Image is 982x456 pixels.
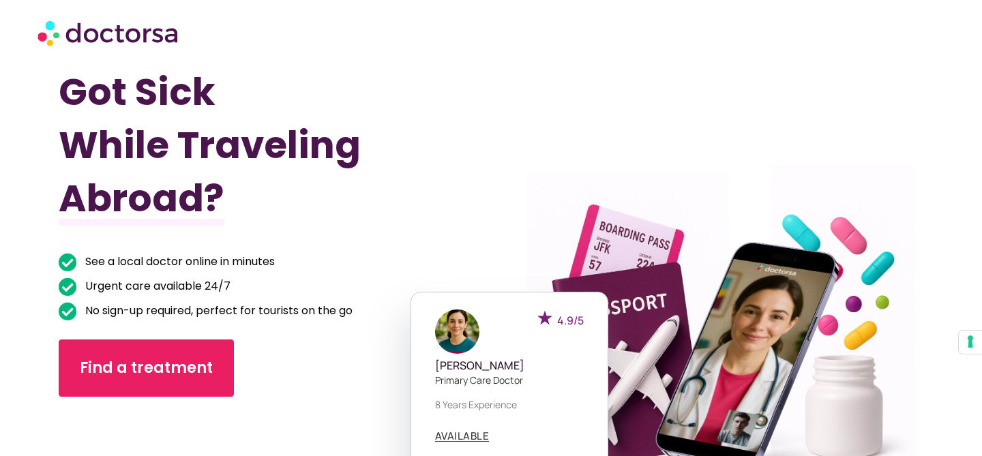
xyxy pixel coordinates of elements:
p: 8 years experience [435,397,584,412]
a: AVAILABLE [435,431,490,442]
button: Your consent preferences for tracking technologies [959,331,982,354]
span: 4.9/5 [557,313,584,328]
p: Primary care doctor [435,373,584,387]
span: Find a treatment [80,357,213,379]
span: Urgent care available 24/7 [82,277,230,296]
h5: [PERSON_NAME] [435,359,584,372]
span: No sign-up required, perfect for tourists on the go [82,301,353,320]
span: AVAILABLE [435,431,490,441]
span: See a local doctor online in minutes [82,252,275,271]
a: Find a treatment [59,339,234,397]
h1: Got Sick While Traveling Abroad? [59,65,426,225]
